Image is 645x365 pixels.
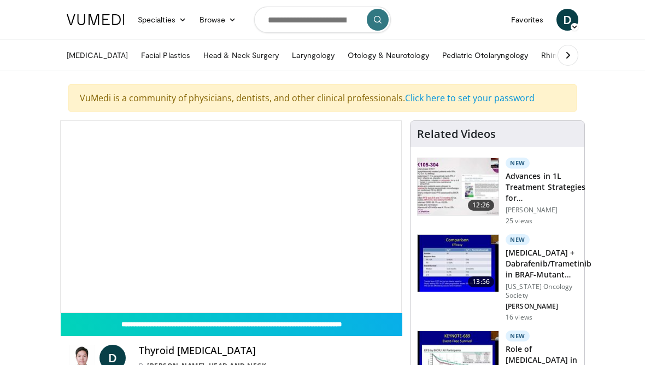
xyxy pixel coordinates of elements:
[506,331,530,341] p: New
[506,206,586,215] p: [PERSON_NAME]
[285,44,341,66] a: Laryngology
[131,9,193,31] a: Specialties
[506,158,530,169] p: New
[506,247,591,280] h3: [MEDICAL_DATA] + Dabrafenib/Trametinib in BRAF-Mutant Anaplastic Thyr…
[506,302,591,311] p: [PERSON_NAME]
[254,7,391,33] input: Search topics, interventions
[418,158,499,215] img: 4ceb072a-e698-42c8-a4a5-e0ed3959d6b7.150x105_q85_crop-smart_upscale.jpg
[506,313,532,322] p: 16 views
[506,282,591,300] p: [US_STATE] Oncology Society
[197,44,285,66] a: Head & Neck Surgery
[67,14,125,25] img: VuMedi Logo
[417,234,578,322] a: 13:56 New [MEDICAL_DATA] + Dabrafenib/Trametinib in BRAF-Mutant Anaplastic Thyr… [US_STATE] Oncol...
[436,44,535,66] a: Pediatric Otolaryngology
[418,235,499,292] img: ac96c57d-e06d-4717-9298-f980d02d5bc0.150x105_q85_crop-smart_upscale.jpg
[417,128,496,141] h4: Related Videos
[506,234,530,245] p: New
[193,9,243,31] a: Browse
[505,9,550,31] a: Favorites
[506,217,532,225] p: 25 views
[556,9,578,31] a: D
[60,44,134,66] a: [MEDICAL_DATA]
[68,84,577,112] div: VuMedi is a community of physicians, dentists, and other clinical professionals.
[61,121,401,312] video-js: Video Player
[417,158,578,225] a: 12:26 New Advances in 1L Treatment Strategies for Recurrent/Metastatic Nasopha… [PERSON_NAME] 25 ...
[134,44,197,66] a: Facial Plastics
[139,345,393,357] h4: Thyroid [MEDICAL_DATA]
[535,44,615,66] a: Rhinology & Allergy
[468,276,494,287] span: 13:56
[506,171,586,204] h3: Advances in 1L Treatment Strategies for Recurrent/Metastatic Nasopha…
[405,92,535,104] a: Click here to set your password
[468,200,494,211] span: 12:26
[341,44,435,66] a: Otology & Neurotology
